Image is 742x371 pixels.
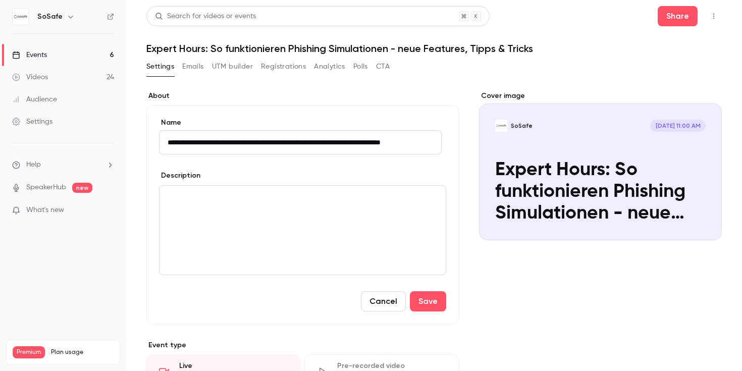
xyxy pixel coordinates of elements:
button: Analytics [314,59,345,75]
button: Share [658,6,698,26]
button: UTM builder [212,59,253,75]
a: SpeakerHub [26,182,66,193]
button: Save [410,291,446,311]
li: help-dropdown-opener [12,160,114,170]
section: Cover image [479,91,722,240]
button: Registrations [261,59,306,75]
button: Cancel [361,291,406,311]
button: Polls [353,59,368,75]
div: Videos [12,72,48,82]
span: Premium [13,346,45,358]
span: What's new [26,205,64,216]
iframe: Noticeable Trigger [102,206,114,215]
div: Search for videos or events [155,11,256,22]
h1: Expert Hours: So funktionieren Phishing Simulationen - neue Features, Tipps & Tricks [146,42,722,55]
label: Cover image [479,91,722,101]
div: Settings [12,117,52,127]
button: Emails [182,59,203,75]
div: Events [12,50,47,60]
div: editor [160,186,446,275]
button: CTA [376,59,390,75]
div: Audience [12,94,57,104]
label: About [146,91,459,101]
h6: SoSafe [37,12,63,22]
label: Name [159,118,446,128]
p: Event type [146,340,459,350]
div: Pre-recorded video [337,361,446,371]
span: Plan usage [51,348,114,356]
label: Description [159,171,200,181]
div: Live [179,361,288,371]
img: SoSafe [13,9,29,25]
section: description [159,185,446,275]
span: new [72,183,92,193]
span: Help [26,160,41,170]
button: Settings [146,59,174,75]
